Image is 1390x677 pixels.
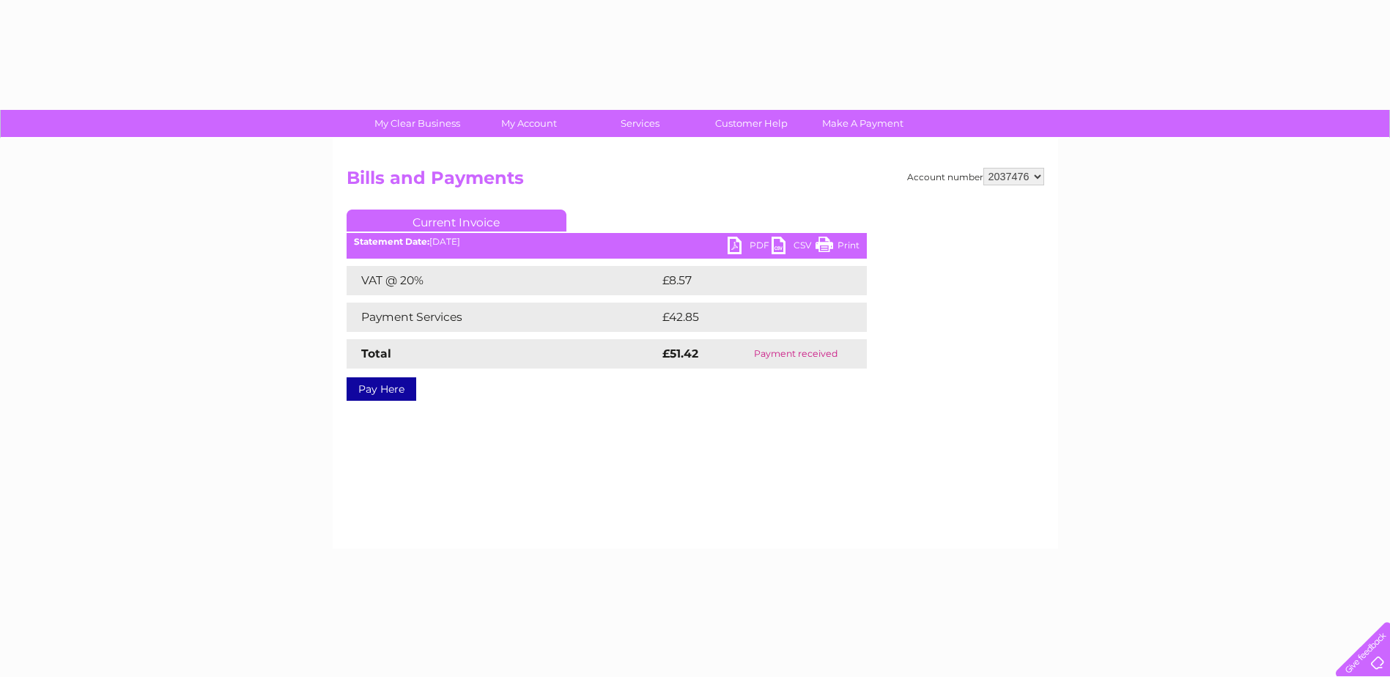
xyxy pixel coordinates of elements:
a: Pay Here [347,377,416,401]
a: Make A Payment [802,110,923,137]
div: Account number [907,168,1044,185]
a: Current Invoice [347,210,566,232]
a: Customer Help [691,110,812,137]
a: My Clear Business [357,110,478,137]
a: Services [580,110,700,137]
b: Statement Date: [354,236,429,247]
a: Print [816,237,859,258]
td: VAT @ 20% [347,266,659,295]
a: PDF [728,237,772,258]
h2: Bills and Payments [347,168,1044,196]
div: [DATE] [347,237,867,247]
a: My Account [468,110,589,137]
td: Payment Services [347,303,659,332]
strong: Total [361,347,391,360]
td: £42.85 [659,303,837,332]
a: CSV [772,237,816,258]
td: Payment received [725,339,866,369]
td: £8.57 [659,266,832,295]
strong: £51.42 [662,347,698,360]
